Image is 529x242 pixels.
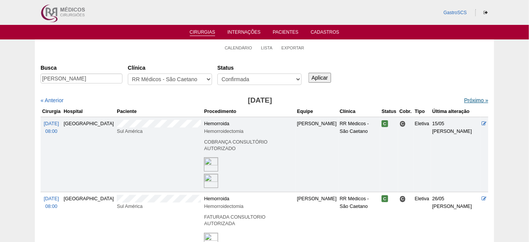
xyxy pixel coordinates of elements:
[464,97,488,103] a: Próximo »
[117,203,201,210] div: Sul América
[204,128,294,135] div: Hemorroidectomia
[41,64,122,72] label: Busca
[45,129,57,134] span: 08:00
[128,64,212,72] label: Clínica
[281,45,304,51] a: Exportar
[382,195,388,202] span: Confirmada
[204,139,294,152] p: COBRANÇA CONSULTÓRIO AUTORIZADO
[62,117,115,192] td: [GEOGRAPHIC_DATA]
[296,106,338,117] th: Equipe
[44,196,59,201] span: [DATE]
[400,196,406,202] span: Consultório
[62,106,115,117] th: Hospital
[148,95,372,106] h3: [DATE]
[482,196,487,201] a: Editar
[202,106,296,117] th: Procedimento
[413,117,431,192] td: Eletiva
[482,121,487,126] a: Editar
[483,10,488,15] i: Sair
[338,106,380,117] th: Clínica
[117,128,201,135] div: Sul América
[202,117,296,192] td: Hemorroida
[309,73,331,83] input: Aplicar
[44,121,59,134] a: [DATE] 08:00
[41,106,62,117] th: Cirurgia
[204,203,294,210] div: Hemorroidectomia
[261,45,273,51] a: Lista
[190,29,216,36] a: Cirurgias
[41,74,122,83] input: Digite os termos que você deseja procurar.
[431,106,480,117] th: Última alteração
[115,106,202,117] th: Paciente
[273,29,299,37] a: Pacientes
[45,204,57,209] span: 08:00
[413,106,431,117] th: Tipo
[311,29,340,37] a: Cadastros
[382,120,388,127] span: Confirmada
[44,121,59,126] span: [DATE]
[41,97,64,103] a: « Anterior
[227,29,261,37] a: Internações
[398,106,413,117] th: Cobr.
[444,10,467,15] a: GastroSCS
[338,117,380,192] td: RR Médicos - São Caetano
[400,121,406,127] span: Consultório
[217,64,302,72] label: Status
[225,45,252,51] a: Calendário
[204,214,294,227] p: FATURADA CONSULTORIO AUTORIZADA
[380,106,398,117] th: Status
[431,117,480,192] td: 15/05 [PERSON_NAME]
[44,196,59,209] a: [DATE] 08:00
[296,117,338,192] td: [PERSON_NAME]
